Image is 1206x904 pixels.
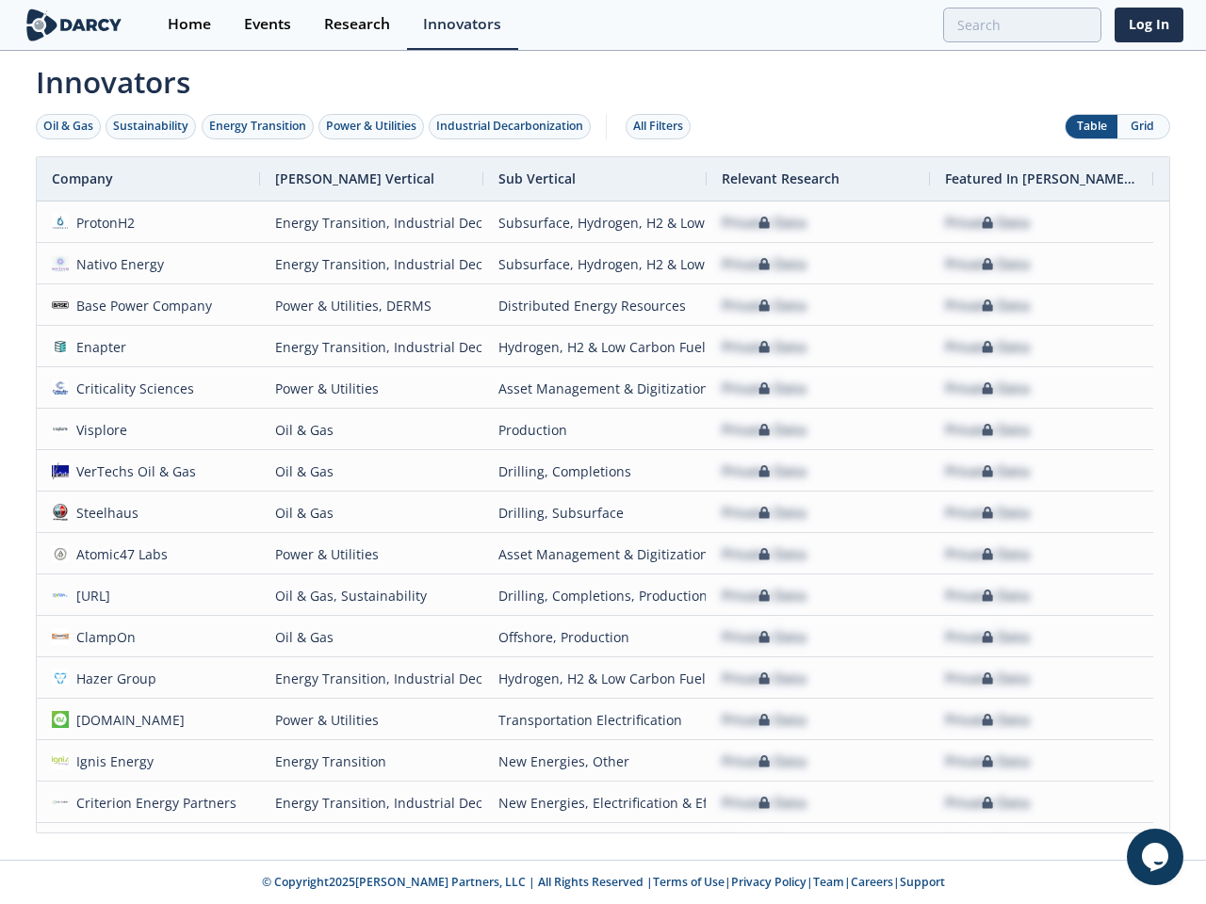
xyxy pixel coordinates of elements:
[69,202,136,243] div: ProtonH2
[722,575,807,616] div: Private Data
[945,285,1030,326] div: Private Data
[900,874,945,890] a: Support
[851,874,893,890] a: Careers
[498,202,692,243] div: Subsurface, Hydrogen, H2 & Low Carbon Fuels
[69,783,237,823] div: Criterion Energy Partners
[69,285,213,326] div: Base Power Company
[52,379,69,396] img: f59c13b7-8146-4c0f-b540-69d0cf6e4c34
[498,368,692,409] div: Asset Management & Digitization
[275,169,434,187] span: [PERSON_NAME] Vertical
[69,824,220,864] div: ClearVue Technologies
[945,368,1030,409] div: Private Data
[52,628,69,645] img: 1612893891037-1519912762584%5B1%5D
[1115,8,1183,42] a: Log In
[113,118,188,135] div: Sustainability
[498,534,692,574] div: Asset Management & Digitization
[52,670,69,686] img: 1636581572366-1529576642972%5B1%5D
[498,658,692,699] div: Hydrogen, H2 & Low Carbon Fuels
[945,617,1030,657] div: Private Data
[275,534,468,574] div: Power & Utilities
[722,783,807,823] div: Private Data
[69,492,139,533] div: Steelhaus
[945,741,1030,782] div: Private Data
[52,338,69,355] img: 1610735133938-Enapter.png
[52,421,69,438] img: 66b7e4b5-dab1-4b3b-bacf-1989a15c082e
[69,658,157,699] div: Hazer Group
[945,169,1138,187] span: Featured In [PERSON_NAME] Live
[275,658,468,699] div: Energy Transition, Industrial Decarbonization
[52,587,69,604] img: ea980f56-d14e-43ae-ac21-4d173c6edf7c
[722,741,807,782] div: Private Data
[52,214,69,231] img: 9c95c6f0-4dc2-42bd-b77a-e8faea8af569
[722,285,807,326] div: Private Data
[653,874,725,890] a: Terms of Use
[722,492,807,533] div: Private Data
[23,53,1183,104] span: Innovators
[69,244,165,284] div: Nativo Energy
[945,492,1030,533] div: Private Data
[498,327,692,367] div: Hydrogen, H2 & Low Carbon Fuels
[498,410,692,450] div: Production
[69,368,195,409] div: Criticality Sciences
[722,410,807,450] div: Private Data
[52,504,69,521] img: steelhausinc.com.png
[52,297,69,314] img: d90f63b1-a088-44e9-a846-ea9cce8d3e08
[722,617,807,657] div: Private Data
[945,534,1030,574] div: Private Data
[423,17,501,32] div: Innovators
[69,700,186,740] div: [DOMAIN_NAME]
[498,741,692,782] div: New Energies, Other
[498,617,692,657] div: Offshore, Production
[633,118,683,135] div: All Filters
[498,244,692,284] div: Subsurface, Hydrogen, H2 & Low Carbon Fuels
[69,534,169,574] div: Atomic47 Labs
[26,874,1180,891] p: © Copyright 2025 [PERSON_NAME] Partners, LLC | All Rights Reserved | | | | |
[429,114,591,139] button: Industrial Decarbonization
[945,783,1030,823] div: Private Data
[275,244,468,284] div: Energy Transition, Industrial Decarbonization, Oil & Gas
[498,285,692,326] div: Distributed Energy Resources
[722,534,807,574] div: Private Data
[275,741,468,782] div: Energy Transition
[275,617,468,657] div: Oil & Gas
[1117,115,1169,138] button: Grid
[69,410,128,450] div: Visplore
[1127,829,1187,885] iframe: chat widget
[106,114,196,139] button: Sustainability
[813,874,844,890] a: Team
[436,118,583,135] div: Industrial Decarbonization
[275,368,468,409] div: Power & Utilities
[326,118,416,135] div: Power & Utilities
[318,114,424,139] button: Power & Utilities
[168,17,211,32] div: Home
[275,783,468,823] div: Energy Transition, Industrial Decarbonization
[275,327,468,367] div: Energy Transition, Industrial Decarbonization
[498,824,692,864] div: Distributed Energy Resources
[722,327,807,367] div: Private Data
[722,368,807,409] div: Private Data
[275,202,468,243] div: Energy Transition, Industrial Decarbonization, Oil & Gas
[52,711,69,728] img: ev.energy.png
[275,575,468,616] div: Oil & Gas, Sustainability
[69,327,127,367] div: Enapter
[722,658,807,699] div: Private Data
[52,462,69,479] img: 1613507502523-vertechs.jfif
[275,410,468,450] div: Oil & Gas
[722,824,807,864] div: Private Data
[69,741,155,782] div: Ignis Energy
[943,8,1101,42] input: Advanced Search
[52,169,113,187] span: Company
[945,327,1030,367] div: Private Data
[722,169,839,187] span: Relevant Research
[945,244,1030,284] div: Private Data
[23,8,125,41] img: logo-wide.svg
[52,794,69,811] img: 1643292193689-CEP%2520Logo_PNG%5B1%5D.webp
[722,451,807,492] div: Private Data
[945,202,1030,243] div: Private Data
[69,575,111,616] div: [URL]
[945,575,1030,616] div: Private Data
[275,700,468,740] div: Power & Utilities
[498,575,692,616] div: Drilling, Completions, Production, Flaring
[244,17,291,32] div: Events
[209,118,306,135] div: Energy Transition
